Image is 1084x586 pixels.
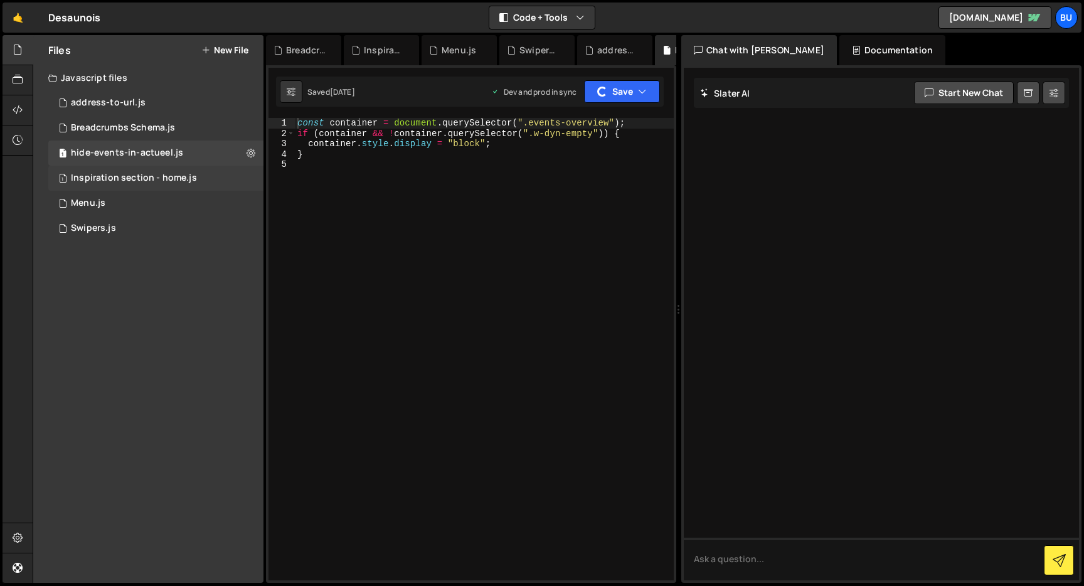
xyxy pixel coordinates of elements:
div: hide-events-in-actueel.js [71,147,183,159]
div: [DATE] [330,87,355,97]
div: 2 [268,129,295,139]
div: Javascript files [33,65,263,90]
div: 1 [268,118,295,129]
div: 14575/37702.js [48,141,263,166]
div: Breadcrumbs Schema.js [286,44,326,56]
div: 14575/47097.js [48,115,263,141]
div: 14575/37681.js [48,90,263,115]
span: 1 [59,174,66,184]
div: 4 [268,149,295,160]
div: address-to-url.js [71,97,146,109]
div: 14575/47093.js [48,216,263,241]
a: [DOMAIN_NAME] [938,6,1051,29]
span: 1 [59,149,66,159]
div: hide-events-in-actueel.js [675,44,715,56]
div: Menu.js [71,198,105,209]
h2: Slater AI [700,87,750,99]
div: Documentation [839,35,945,65]
div: Dev and prod in sync [491,87,577,97]
a: Bu [1055,6,1078,29]
div: 14575/47095.js [48,191,263,216]
div: Chat with [PERSON_NAME] [681,35,837,65]
div: Swipers.js [519,44,560,56]
button: Start new chat [914,82,1014,104]
div: 3 [268,139,295,149]
button: Code + Tools [489,6,595,29]
div: Breadcrumbs Schema.js [71,122,175,134]
a: 🤙 [3,3,33,33]
div: Menu.js [442,44,476,56]
h2: Files [48,43,71,57]
div: 5 [268,159,295,170]
div: Saved [307,87,355,97]
div: address-to-url.js [597,44,637,56]
div: Inspiration section - home.js [364,44,404,56]
div: Inspiration section - home.js [48,166,263,191]
button: New File [201,45,248,55]
div: Swipers.js [71,223,116,234]
div: Inspiration section - home.js [71,173,197,184]
div: Desaunois [48,10,100,25]
button: Save [584,80,660,103]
